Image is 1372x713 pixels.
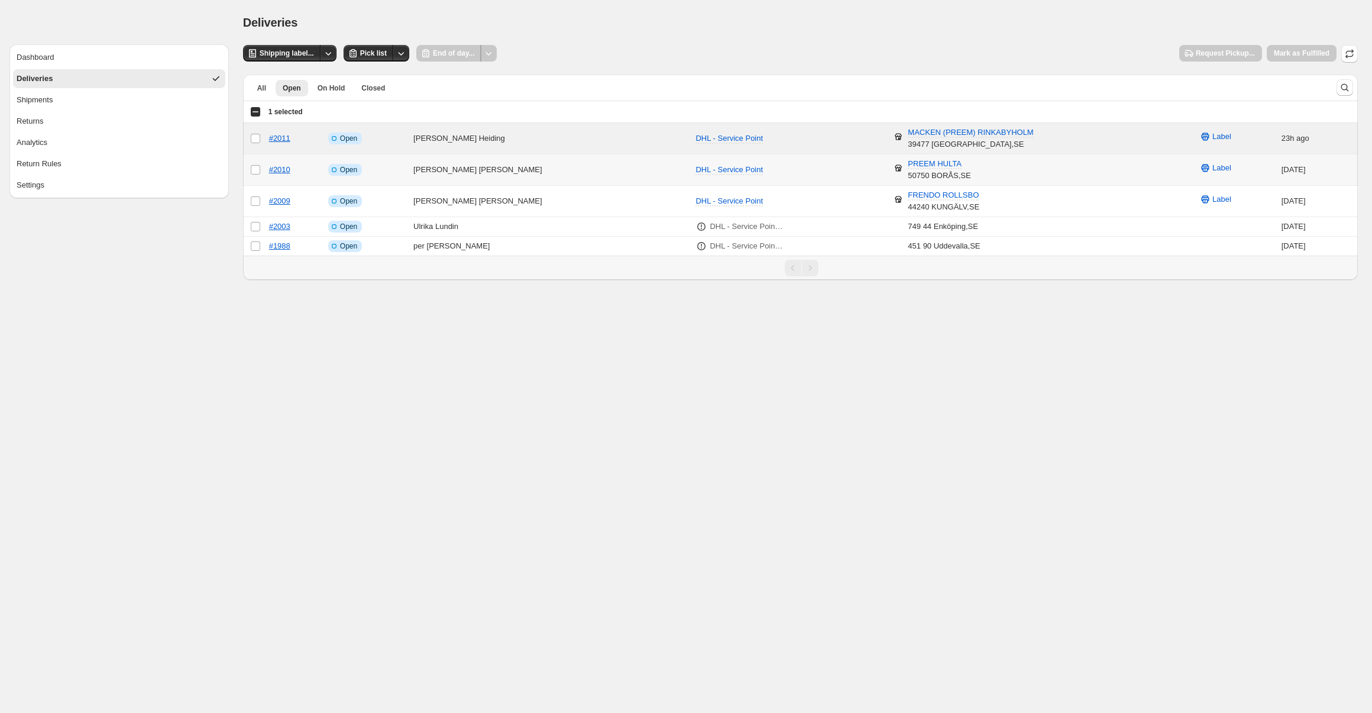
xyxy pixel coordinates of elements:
[1212,131,1231,143] span: Label
[688,160,770,179] button: DHL - Service Point
[243,45,321,62] button: Shipping label...
[901,186,986,205] button: FRENDO ROLLSBO
[13,176,225,195] button: Settings
[257,83,266,93] span: All
[908,158,970,182] div: 50750 BORÅS , SE
[269,222,290,231] a: #2003
[908,191,979,201] span: FRENDO ROLLSBO
[410,186,692,217] td: [PERSON_NAME] [PERSON_NAME]
[269,241,290,250] a: #1988
[13,133,225,152] button: Analytics
[269,196,290,205] a: #2009
[695,165,763,174] span: DHL - Service Point
[1282,134,1295,143] time: Tuesday, September 16, 2025 at 3:23:16 PM
[908,221,978,233] div: 749 44 Enköping , SE
[1282,196,1306,205] time: Tuesday, September 16, 2025 at 9:48:51 AM
[260,49,314,58] span: Shipping label...
[340,165,357,175] span: Open
[340,134,357,143] span: Open
[320,45,336,62] button: Other actions
[908,127,1033,150] div: 39477 [GEOGRAPHIC_DATA] , SE
[410,154,692,186] td: [PERSON_NAME] [PERSON_NAME]
[269,134,290,143] a: #2011
[703,237,791,256] button: DHL - Service Point, TEMPO JACOBS MATCENTER (12.3 km)
[1212,162,1231,174] span: Label
[1282,222,1306,231] time: Friday, September 12, 2025 at 2:11:23 PM
[908,240,980,252] div: 451 90 Uddevalla , SE
[17,115,44,127] div: Returns
[1192,127,1238,146] button: Label
[908,189,979,213] div: 44240 KUNGÄLV , SE
[340,222,357,231] span: Open
[13,112,225,131] button: Returns
[13,154,225,173] button: Return Rules
[1282,241,1306,250] time: Wednesday, September 3, 2025 at 5:25:07 AM
[340,196,357,206] span: Open
[1212,193,1231,205] span: Label
[13,91,225,109] button: Shipments
[360,49,387,58] span: Pick list
[13,48,225,67] button: Dashboard
[17,51,54,63] div: Dashboard
[243,16,298,29] span: Deliveries
[1337,79,1353,96] button: Search and filter results
[393,45,409,62] button: Other actions
[901,123,1040,142] button: MACKEN (PREEM) RINKABYHOLM
[361,83,385,93] span: Closed
[695,196,763,205] span: DHL - Service Point
[710,240,784,252] p: DHL - Service Point, TEMPO JACOBS MATCENTER (12.3 km)
[908,128,1033,138] span: MACKEN (PREEM) RINKABYHOLM
[1192,190,1238,209] button: Label
[17,94,53,106] div: Shipments
[17,179,44,191] div: Settings
[13,69,225,88] button: Deliveries
[1278,123,1358,154] td: ago
[1282,165,1306,174] time: Tuesday, September 16, 2025 at 11:48:58 AM
[1192,159,1238,178] button: Label
[17,73,53,85] div: Deliveries
[688,129,770,148] button: DHL - Service Point
[268,107,303,117] span: 1 selected
[17,137,47,149] div: Analytics
[344,45,394,62] button: Pick list
[410,217,692,237] td: Ulrika Lundin
[901,154,969,173] button: PREEM HULTA
[695,134,763,143] span: DHL - Service Point
[283,83,301,93] span: Open
[243,256,1358,280] nav: Pagination
[410,123,692,154] td: [PERSON_NAME] Heiding
[17,158,62,170] div: Return Rules
[703,217,791,236] button: DHL - Service Point, ICA NÄRA [GEOGRAPHIC_DATA] (1.8 km)
[908,159,962,169] span: PREEM HULTA
[410,237,692,256] td: per [PERSON_NAME]
[318,83,345,93] span: On Hold
[269,165,290,174] a: #2010
[340,241,357,251] span: Open
[688,192,770,211] button: DHL - Service Point
[710,221,784,233] p: DHL - Service Point, ICA NÄRA [GEOGRAPHIC_DATA] (1.8 km)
